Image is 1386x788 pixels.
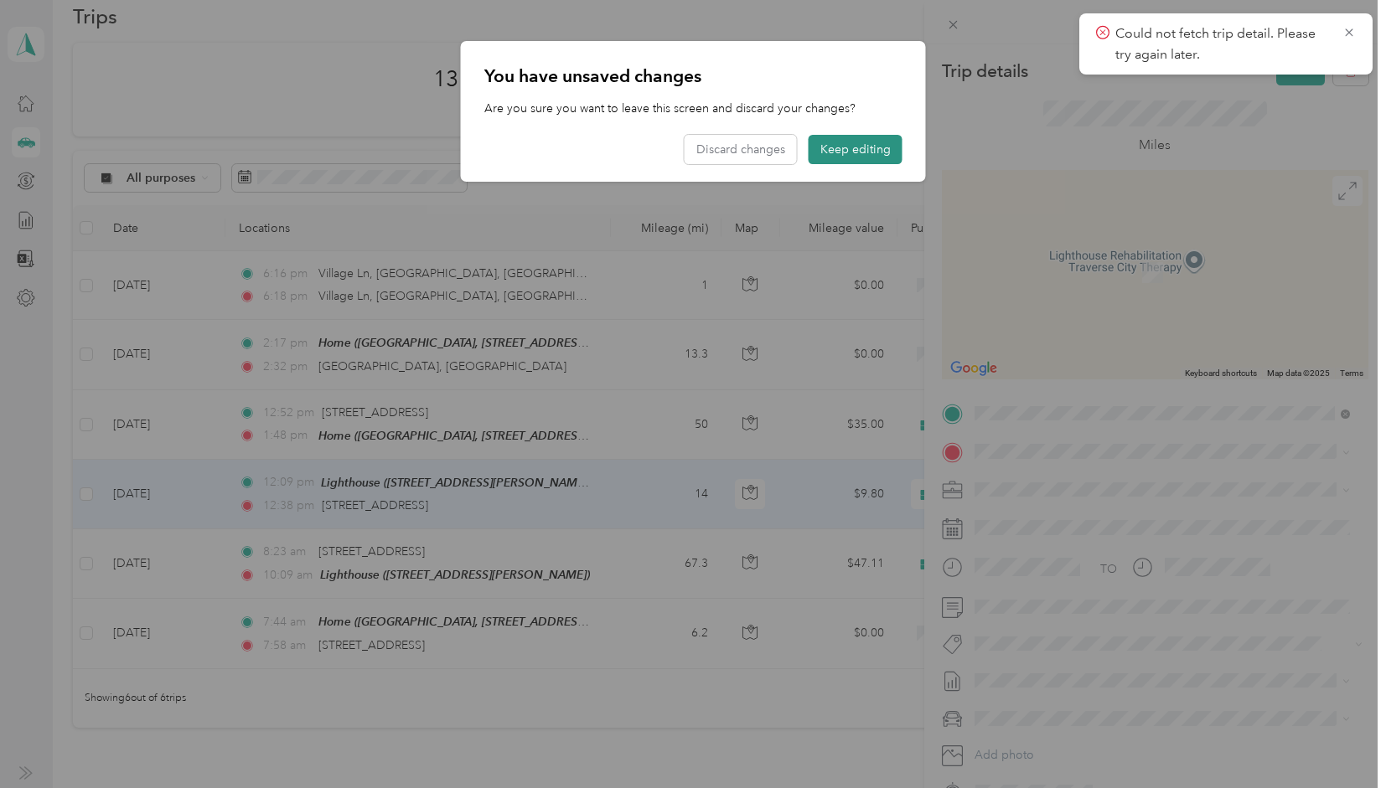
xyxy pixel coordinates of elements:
[1115,23,1330,64] p: Could not fetch trip detail. Please try again later.
[685,135,797,164] button: Discard changes
[484,100,902,117] p: Are you sure you want to leave this screen and discard your changes?
[484,64,902,88] p: You have unsaved changes
[809,135,902,164] button: Keep editing
[1292,694,1386,788] iframe: Everlance-gr Chat Button Frame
